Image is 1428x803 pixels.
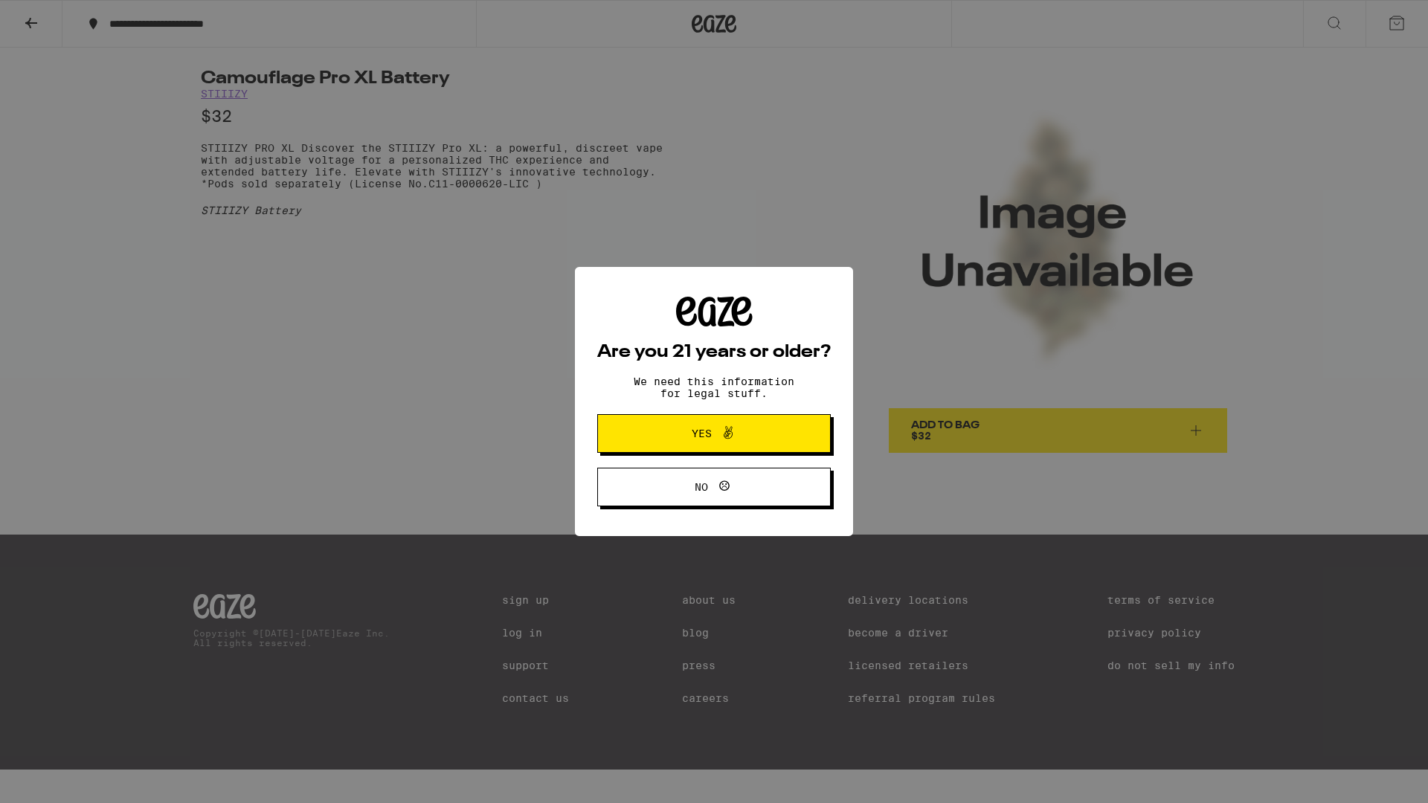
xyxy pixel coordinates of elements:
[692,428,712,439] span: Yes
[597,344,831,361] h2: Are you 21 years or older?
[621,375,807,399] p: We need this information for legal stuff.
[695,482,708,492] span: No
[597,414,831,453] button: Yes
[597,468,831,506] button: No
